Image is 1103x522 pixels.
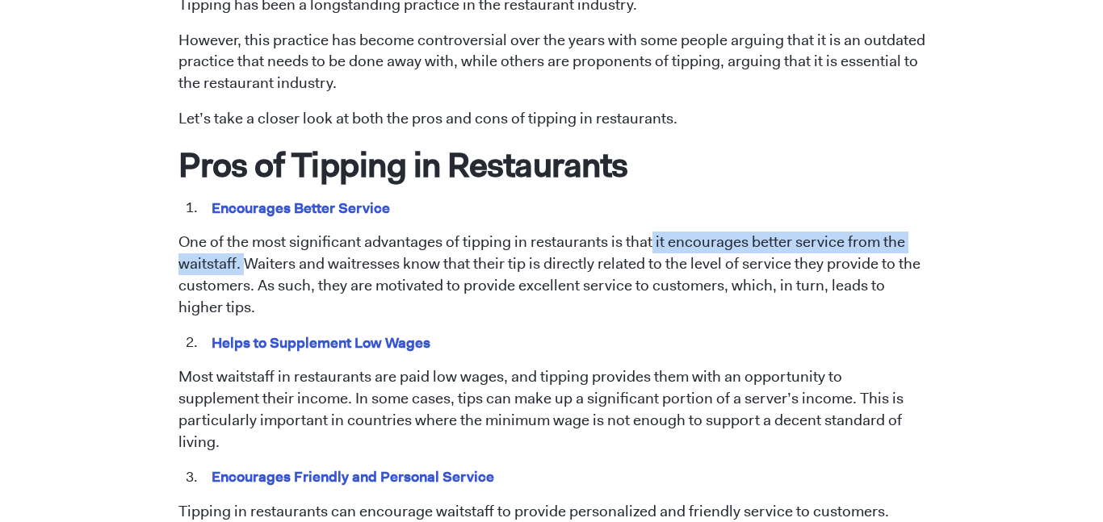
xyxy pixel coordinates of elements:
p: Most waitstaff in restaurants are paid low wages, and tipping provides them with an opportunity t... [178,366,925,453]
p: However, this practice has become controversial over the years with some people arguing that it i... [178,30,925,95]
mark: Encourages Better Service [209,195,393,220]
mark: Helps to Supplement Low Wages [209,330,434,355]
p: Let’s take a closer look at both the pros and cons of tipping in restaurants. [178,108,925,130]
p: One of the most significant advantages of tipping in restaurants is that it encourages better ser... [178,232,925,319]
h1: Pros of Tipping in Restaurants [178,144,925,186]
mark: Encourages Friendly and Personal Service [209,464,497,489]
